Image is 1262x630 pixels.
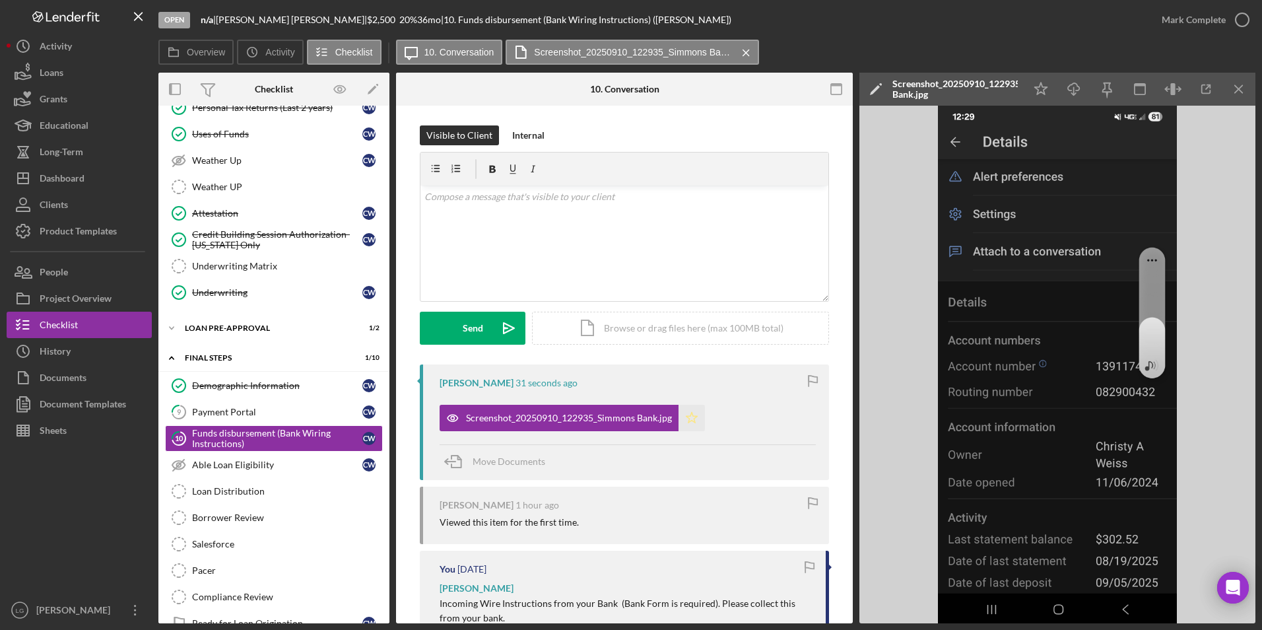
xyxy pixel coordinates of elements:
[426,125,492,145] div: Visible to Client
[1162,7,1226,33] div: Mark Complete
[362,127,376,141] div: C W
[440,582,514,594] span: [PERSON_NAME]
[7,86,152,112] button: Grants
[362,101,376,114] div: C W
[165,121,383,147] a: Uses of FundsCW
[440,564,455,575] div: You
[463,312,483,345] div: Send
[40,285,112,315] div: Project Overview
[362,207,376,220] div: C W
[7,139,152,165] a: Long-Term
[40,165,84,195] div: Dashboard
[362,617,376,630] div: C W
[7,165,152,192] button: Dashboard
[165,425,383,452] a: 10Funds disbursement (Bank Wiring Instructions)CW
[362,286,376,299] div: C W
[192,129,362,139] div: Uses of Funds
[192,182,382,192] div: Weather UP
[265,47,294,57] label: Activity
[512,125,545,145] div: Internal
[399,15,417,25] div: 20 %
[859,106,1255,623] img: Preview
[362,458,376,472] div: C W
[216,15,367,25] div: [PERSON_NAME] [PERSON_NAME] |
[165,227,383,253] a: Credit Building Session Authorization- [US_STATE] OnlyCW
[362,379,376,392] div: C W
[165,452,383,478] a: Able Loan EligibilityCW
[165,478,383,505] a: Loan Distribution
[165,399,383,425] a: 9Payment PortalCW
[7,365,152,391] button: Documents
[356,324,380,332] div: 1 / 2
[362,432,376,445] div: C W
[165,531,383,557] a: Salesforce
[40,192,68,221] div: Clients
[590,84,659,94] div: 10. Conversation
[7,112,152,139] button: Educational
[192,460,362,470] div: Able Loan Eligibility
[7,312,152,338] a: Checklist
[192,229,362,250] div: Credit Building Session Authorization- [US_STATE] Only
[40,259,68,289] div: People
[40,338,71,368] div: History
[7,417,152,444] a: Sheets
[892,79,1018,100] div: Screenshot_20250910_122935_Simmons Bank.jpg
[440,598,797,623] span: Incoming Wire Instructions from your Bank (Bank Form is required). Please collect this from your ...
[165,505,383,531] a: Borrower Review
[40,417,67,447] div: Sheets
[362,233,376,246] div: C W
[457,564,486,575] time: 2025-09-08 22:12
[201,14,213,25] b: n/a
[165,253,383,279] a: Underwriting Matrix
[165,372,383,399] a: Demographic InformationCW
[165,279,383,306] a: UnderwritingCW
[165,584,383,610] a: Compliance Review
[192,380,362,391] div: Demographic Information
[40,139,83,168] div: Long-Term
[165,557,383,584] a: Pacer
[165,94,383,121] a: Personal Tax Returns (Last 2 years)CW
[40,86,67,116] div: Grants
[7,59,152,86] a: Loans
[192,102,362,113] div: Personal Tax Returns (Last 2 years)
[7,192,152,218] button: Clients
[201,15,216,25] div: |
[40,365,86,394] div: Documents
[7,259,152,285] button: People
[158,40,234,65] button: Overview
[192,287,362,298] div: Underwriting
[185,324,347,332] div: Loan Pre-Approval
[420,312,525,345] button: Send
[192,618,362,629] div: Ready for Loan Origination
[187,47,225,57] label: Overview
[7,391,152,417] button: Document Templates
[440,378,514,388] div: [PERSON_NAME]
[40,312,78,341] div: Checklist
[515,378,578,388] time: 2025-09-10 17:38
[192,512,382,523] div: Borrower Review
[237,40,303,65] button: Activity
[356,354,380,362] div: 1 / 10
[158,12,190,28] div: Open
[307,40,382,65] button: Checklist
[440,405,705,431] button: Screenshot_20250910_122935_Simmons Bank.jpg
[424,47,494,57] label: 10. Conversation
[192,539,382,549] div: Salesforce
[165,174,383,200] a: Weather UP
[440,500,514,510] div: [PERSON_NAME]
[335,47,373,57] label: Checklist
[192,155,362,166] div: Weather Up
[440,445,558,478] button: Move Documents
[1217,572,1249,604] div: Open Intercom Messenger
[506,125,551,145] button: Internal
[7,285,152,312] button: Project Overview
[420,125,499,145] button: Visible to Client
[165,200,383,227] a: AttestationCW
[192,407,362,417] div: Payment Portal
[192,261,382,271] div: Underwriting Matrix
[367,14,395,25] span: $2,500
